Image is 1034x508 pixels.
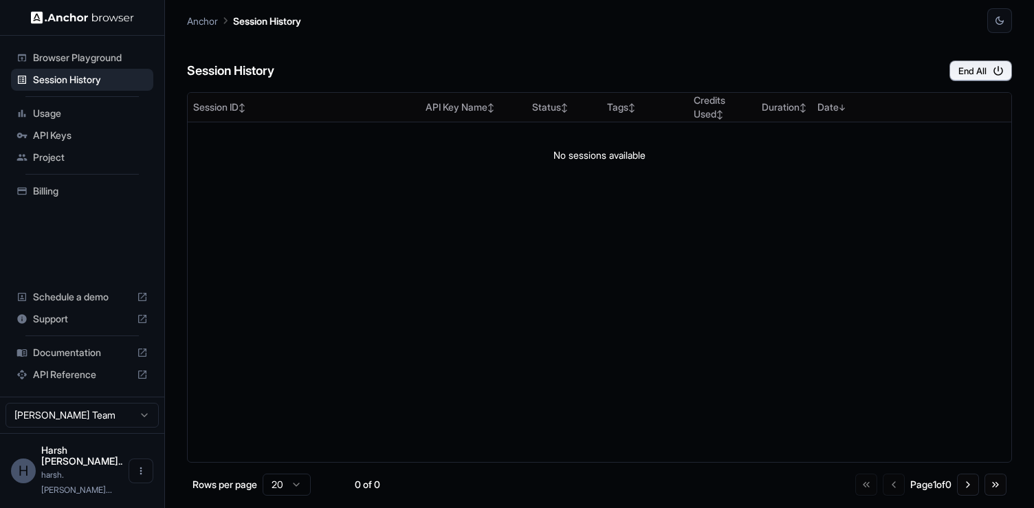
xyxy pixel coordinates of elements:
[233,14,301,28] p: Session History
[187,13,301,28] nav: breadcrumb
[532,100,595,114] div: Status
[694,93,750,121] div: Credits Used
[41,470,112,495] span: harsh.nandwani@superagi.com
[426,100,522,114] div: API Key Name
[129,459,153,483] button: Open menu
[33,368,131,382] span: API Reference
[11,364,153,386] div: API Reference
[11,342,153,364] div: Documentation
[33,51,148,65] span: Browser Playground
[762,100,806,114] div: Duration
[11,286,153,308] div: Schedule a demo
[716,109,723,120] span: ↕
[11,69,153,91] div: Session History
[193,100,415,114] div: Session ID
[949,60,1012,81] button: End All
[31,11,134,24] img: Anchor Logo
[817,100,920,114] div: Date
[33,184,148,198] span: Billing
[628,102,635,113] span: ↕
[607,100,683,114] div: Tags
[487,102,494,113] span: ↕
[11,180,153,202] div: Billing
[239,102,245,113] span: ↕
[187,14,218,28] p: Anchor
[800,102,806,113] span: ↕
[33,290,131,304] span: Schedule a demo
[187,61,274,81] h6: Session History
[41,444,122,467] span: Harsh Manoj Nandwani
[333,478,401,492] div: 0 of 0
[33,129,148,142] span: API Keys
[11,146,153,168] div: Project
[910,478,951,492] div: Page 1 of 0
[188,122,1011,188] td: No sessions available
[839,102,846,113] span: ↓
[11,124,153,146] div: API Keys
[33,151,148,164] span: Project
[11,47,153,69] div: Browser Playground
[33,73,148,87] span: Session History
[11,102,153,124] div: Usage
[33,312,131,326] span: Support
[11,459,36,483] div: H
[33,346,131,360] span: Documentation
[561,102,568,113] span: ↕
[11,308,153,330] div: Support
[192,478,257,492] p: Rows per page
[33,107,148,120] span: Usage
